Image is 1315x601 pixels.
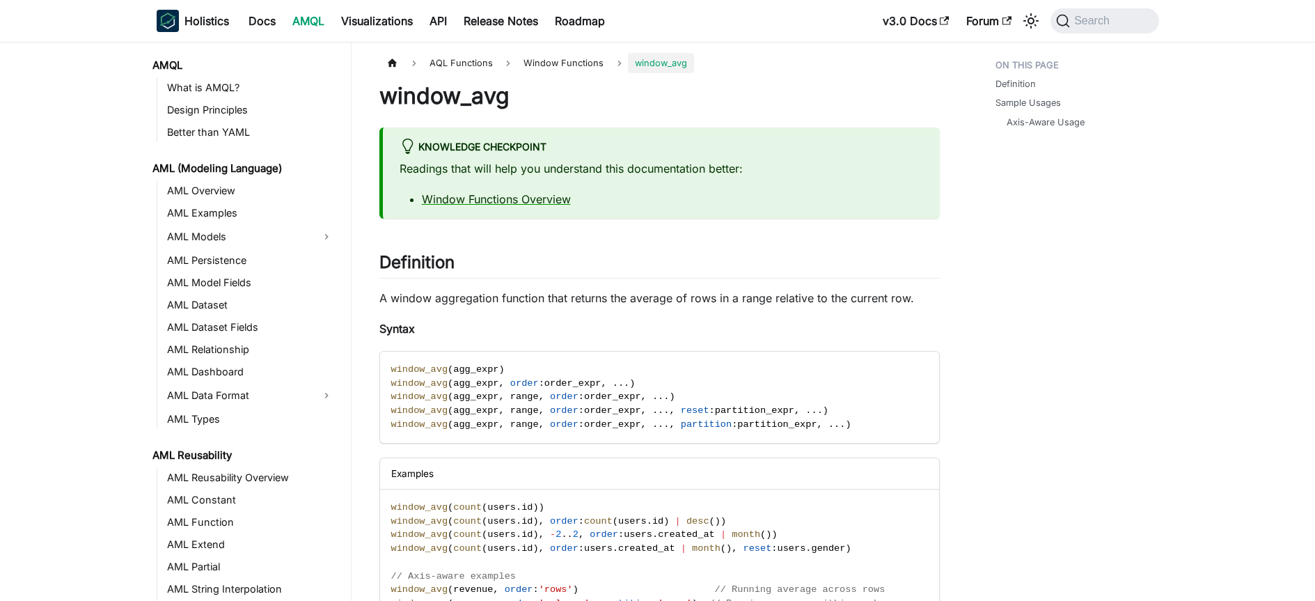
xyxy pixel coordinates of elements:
span: , [669,405,675,416]
span: ) [845,543,851,554]
a: API [421,10,455,32]
a: Home page [379,53,406,73]
span: . [613,378,618,389]
span: ( [760,529,766,540]
span: ) [715,516,721,526]
a: Definition [995,77,1036,91]
a: Window Functions Overview [422,192,571,206]
a: AML Reusability [148,446,339,465]
strong: Syntax [379,322,415,336]
span: , [499,405,505,416]
a: AML String Interpolation [163,579,339,599]
span: users [618,516,647,526]
span: . [652,405,658,416]
span: ( [613,516,618,526]
span: , [499,419,505,430]
span: | [675,516,681,526]
span: . [652,529,658,540]
span: ) [823,405,828,416]
span: . [663,391,669,402]
span: : [618,529,624,540]
a: Sample Usages [995,96,1061,109]
span: , [578,529,584,540]
a: HolisticsHolisticsHolistics [157,10,229,32]
a: Release Notes [455,10,546,32]
span: id [521,502,533,513]
span: ) [533,529,539,540]
span: window_avg [391,364,448,375]
span: order [550,419,578,430]
span: ( [482,502,487,513]
span: ( [482,543,487,554]
span: order [550,516,578,526]
span: . [805,405,811,416]
a: AML Dashboard [163,362,339,382]
span: ( [448,584,453,595]
span: reset [743,543,772,554]
span: range [510,391,539,402]
button: Switch between dark and light mode (currently system mode) [1020,10,1042,32]
span: 2 [556,529,561,540]
span: ) [533,516,539,526]
span: . [652,419,658,430]
span: users [778,543,806,554]
span: , [732,543,737,554]
span: ( [448,391,453,402]
a: AML Extend [163,535,339,554]
span: order [550,543,578,554]
span: . [828,419,834,430]
span: id [652,516,663,526]
span: , [817,419,823,430]
span: window_avg [391,405,448,416]
span: : [539,378,544,389]
span: ( [448,502,453,513]
a: What is AMQL? [163,78,339,97]
span: , [641,391,647,402]
span: : [578,543,584,554]
span: order_expr [544,378,601,389]
span: . [516,516,521,526]
span: : [732,419,737,430]
span: ) [533,502,539,513]
a: AMQL [284,10,333,32]
a: AML Examples [163,203,339,223]
span: , [601,378,606,389]
span: ) [539,502,544,513]
span: partition_expr [737,419,817,430]
span: range [510,419,539,430]
span: , [794,405,800,416]
span: users [487,529,516,540]
span: created_at [618,543,675,554]
span: ( [448,516,453,526]
h2: Definition [379,252,940,279]
span: : [709,405,715,416]
a: AML Function [163,513,339,532]
span: . [811,405,817,416]
b: Holistics [184,13,229,29]
span: order [550,405,578,416]
span: count [453,529,482,540]
span: . [516,502,521,513]
span: ) [669,391,675,402]
span: partition [681,419,732,430]
span: | [721,529,726,540]
span: : [578,516,584,526]
div: Knowledge Checkpoint [400,139,923,157]
span: , [539,543,544,554]
span: ) [726,543,732,554]
span: order_expr [584,419,641,430]
a: AML Overview [163,181,339,201]
a: AML Types [163,409,339,429]
a: AML Relationship [163,340,339,359]
span: , [539,405,544,416]
img: Holistics [157,10,179,32]
span: AQL Functions [423,53,500,73]
span: ) [533,543,539,554]
span: ( [448,419,453,430]
span: : [533,584,539,595]
span: users [487,543,516,554]
span: . [561,529,567,540]
a: AML Model Fields [163,273,339,292]
a: Roadmap [546,10,613,32]
a: AMQL [148,56,339,75]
